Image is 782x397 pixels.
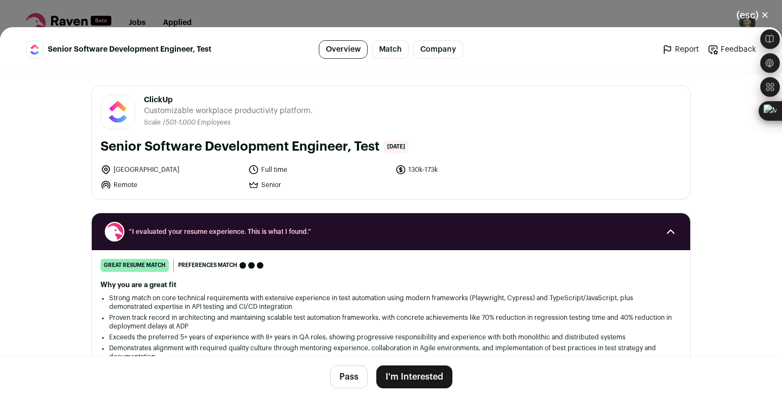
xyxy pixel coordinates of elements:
[109,313,673,331] li: Proven track record in architecting and maintaining scalable test automation frameworks, with con...
[144,95,313,106] span: ClickUp
[248,179,389,190] li: Senior
[101,95,135,129] img: 43b74f1ea9b27e848c18b1c6f979cde3ea44e6bcfa3a0aa94c61581275957f01.jpg
[100,259,169,272] div: great resume match
[48,44,211,55] span: Senior Software Development Engineer, Test
[395,164,537,175] li: 130k-173k
[163,119,231,127] li: /
[723,3,782,27] button: Close modal
[100,281,682,289] h2: Why you are a great fit
[144,119,163,127] li: Scale
[248,164,389,175] li: Full time
[129,227,653,236] span: “I evaluated your resume experience. This is what I found.”
[27,41,43,58] img: 43b74f1ea9b27e848c18b1c6f979cde3ea44e6bcfa3a0aa94c61581275957f01.jpg
[384,140,408,153] span: [DATE]
[376,365,452,388] button: I'm Interested
[662,44,699,55] a: Report
[319,40,368,59] a: Overview
[144,106,313,116] span: Customizable workplace productivity platform.
[100,138,380,156] h1: Senior Software Development Engineer, Test
[708,44,756,55] a: Feedback
[178,260,237,271] span: Preferences match
[100,179,242,190] li: Remote
[330,365,368,388] button: Pass
[166,119,231,126] span: 501-1,000 Employees
[372,40,409,59] a: Match
[109,333,673,342] li: Exceeds the preferred 5+ years of experience with 8+ years in QA roles, showing progressive respo...
[100,164,242,175] li: [GEOGRAPHIC_DATA]
[413,40,463,59] a: Company
[109,344,673,361] li: Demonstrates alignment with required quality culture through mentoring experience, collaboration ...
[109,294,673,311] li: Strong match on core technical requirements with extensive experience in test automation using mo...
